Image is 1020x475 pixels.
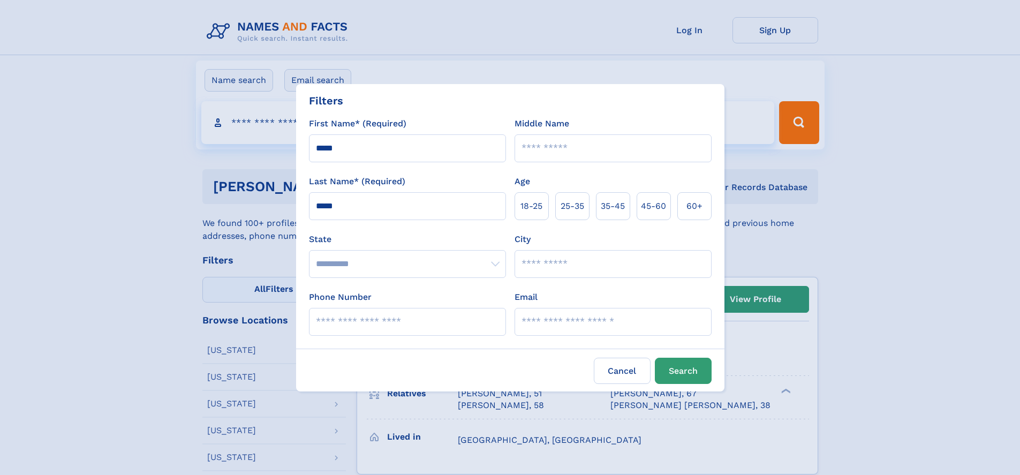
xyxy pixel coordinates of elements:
span: 60+ [686,200,702,213]
label: Phone Number [309,291,372,304]
label: State [309,233,506,246]
button: Search [655,358,712,384]
label: Middle Name [515,117,569,130]
span: 45‑60 [641,200,666,213]
span: 18‑25 [520,200,542,213]
label: Email [515,291,538,304]
label: First Name* (Required) [309,117,406,130]
label: Cancel [594,358,651,384]
span: 35‑45 [601,200,625,213]
label: Age [515,175,530,188]
label: Last Name* (Required) [309,175,405,188]
label: City [515,233,531,246]
div: Filters [309,93,343,109]
span: 25‑35 [561,200,584,213]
